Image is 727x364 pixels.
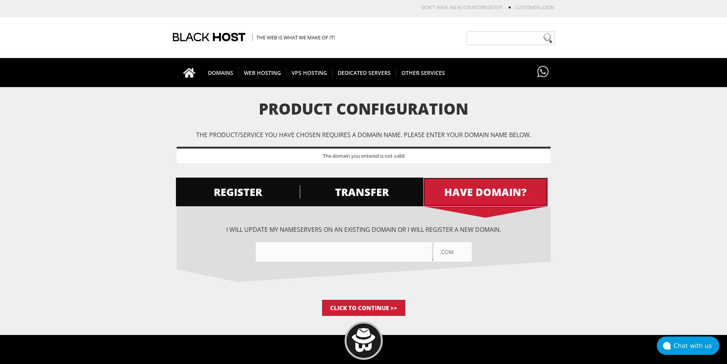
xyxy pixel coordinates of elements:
span: HAVE DOMAIN? [423,185,548,199]
span: DOMAINS [203,68,239,78]
li: Don't have an account? [410,4,502,11]
a: Customer Login [514,4,554,11]
a: REGISTER [176,178,300,206]
span: TRANSFER [300,185,424,199]
p: The product/service you have chosen requires a domain name. Please enter your domain name below. [177,131,551,139]
div: . [177,242,551,262]
a: TRANSFER [300,178,424,206]
h1: Product Configuration [177,100,551,117]
button: Chat with us [657,336,719,355]
a: HAVE DOMAIN? [423,178,548,206]
a: WEB HOSTING [239,58,287,87]
div: The domain you entered is not valid [177,147,551,163]
span: The Web is what we make of it! [252,34,335,41]
span: WEB HOSTING [239,68,287,78]
a: Go to homepage [176,58,203,87]
span: VPS HOSTING [286,68,333,78]
span: REGISTER [176,185,300,199]
div: I will update my nameservers on an existing domain Or I will register a new domain. [177,225,551,262]
a: Have questions? [535,58,551,86]
img: BlackHOST mascont, Blacky. [351,328,376,352]
a: DOMAINS [203,58,239,87]
span: OTHER SERVICES [396,68,450,78]
input: Need help? [467,31,555,45]
a: REGISTER [481,4,502,11]
div: Chat with us [674,342,719,349]
span: DEDICATED SERVERS [332,68,397,78]
a: OTHER SERVICES [396,58,450,87]
a: VPS HOSTING [286,58,333,87]
input: Click to Continue >> [322,300,405,316]
a: DEDICATED SERVERS [332,58,397,87]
